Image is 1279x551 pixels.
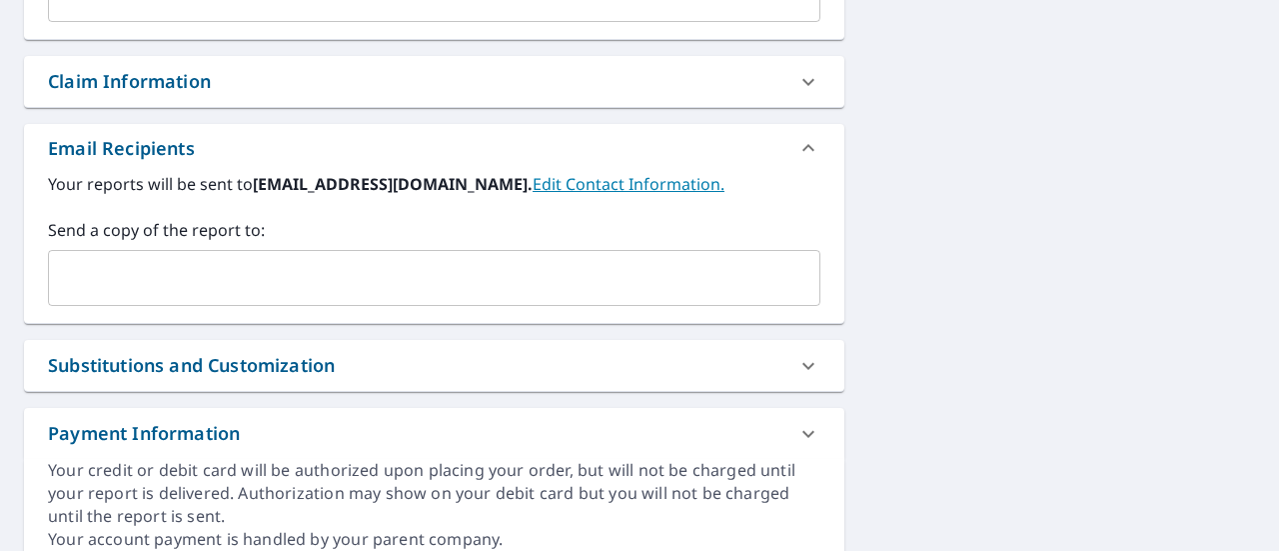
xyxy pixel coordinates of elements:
[24,340,844,391] div: Substitutions and Customization
[48,218,820,242] label: Send a copy of the report to:
[48,135,195,162] div: Email Recipients
[48,172,820,196] label: Your reports will be sent to
[48,459,820,528] div: Your credit or debit card will be authorized upon placing your order, but will not be charged unt...
[24,56,844,107] div: Claim Information
[24,408,844,459] div: Payment Information
[253,173,533,195] b: [EMAIL_ADDRESS][DOMAIN_NAME].
[533,173,724,195] a: EditContactInfo
[48,68,211,95] div: Claim Information
[48,528,820,551] div: Your account payment is handled by your parent company.
[48,352,335,379] div: Substitutions and Customization
[48,420,240,447] div: Payment Information
[24,124,844,172] div: Email Recipients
